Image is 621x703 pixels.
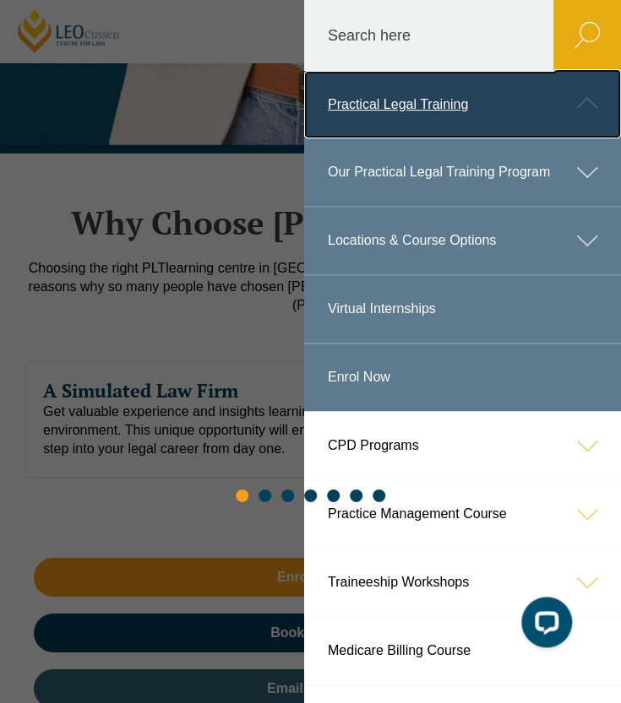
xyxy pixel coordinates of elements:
span: Go to slide 5 [327,489,340,502]
a: Enrol Now [304,343,621,411]
a: Our Practical Legal Training Program [304,138,621,206]
a: Practical Legal Training [304,71,621,138]
a: Medicare Billing Course [304,617,621,684]
a: Locations & Course Options [304,207,621,274]
span: Go to slide 3 [281,489,294,502]
iframe: LiveChat chat widget [508,590,579,661]
span: Go to slide 1 [236,489,248,502]
span: Go to slide 2 [259,489,271,502]
a: Traineeship Workshops [304,549,621,616]
span: Go to slide 7 [373,489,385,502]
a: Virtual Internships [304,275,621,343]
span: Go to slide 4 [304,489,317,502]
span: Go to slide 6 [350,489,362,502]
a: Practice Management Course [304,480,621,548]
a: CPD Programs [304,412,621,479]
